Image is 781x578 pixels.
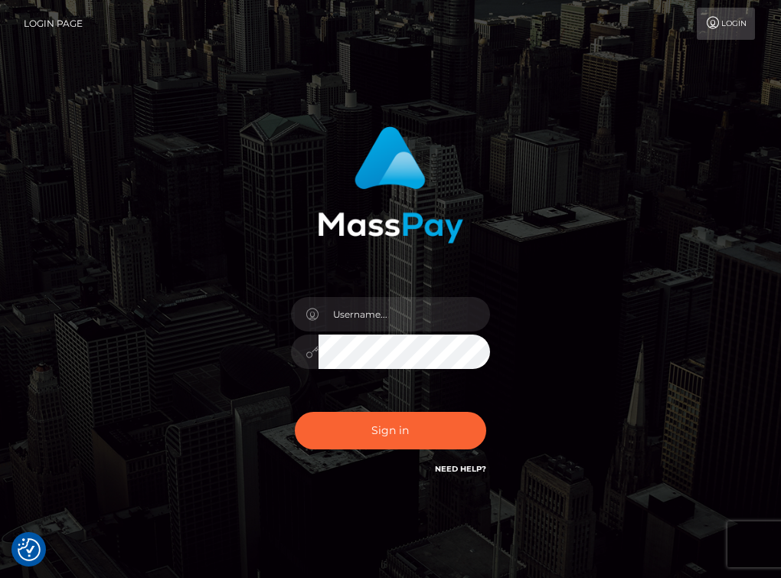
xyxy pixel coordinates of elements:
[318,126,463,243] img: MassPay Login
[18,538,41,561] button: Consent Preferences
[295,412,486,449] button: Sign in
[697,8,755,40] a: Login
[319,297,490,331] input: Username...
[24,8,83,40] a: Login Page
[18,538,41,561] img: Revisit consent button
[435,464,486,474] a: Need Help?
